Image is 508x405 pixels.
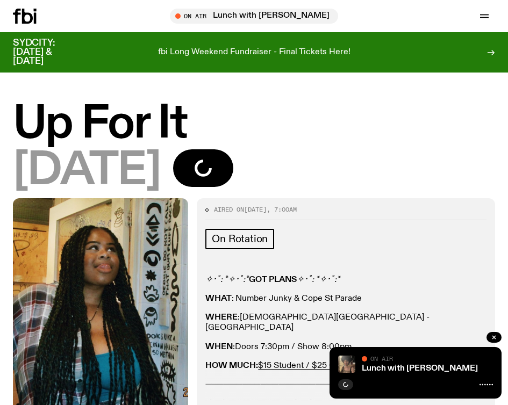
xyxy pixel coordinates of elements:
strong: HOW MUCH: [205,361,258,370]
strong: WHAT [205,294,232,303]
span: On Air [370,355,393,362]
a: $15 Student / $25 General Admission [258,361,402,370]
button: On AirLunch with [PERSON_NAME] [170,9,338,24]
span: [DATE] [13,149,160,193]
em: ✧･ﾟ: *✧･ﾟ:* [297,276,340,284]
a: On Rotation [205,229,274,249]
span: [DATE] [244,205,267,214]
a: Lunch with [PERSON_NAME] [362,364,478,373]
h3: SYDCITY: [DATE] & [DATE] [13,39,82,66]
span: , 7:00am [267,205,297,214]
p: fbi Long Weekend Fundraiser - Final Tickets Here! [158,48,350,57]
h1: Up For It [13,103,495,146]
strong: GOT PLANS [249,276,297,284]
span: Aired on [214,205,244,214]
p: : Doors 7:30pm / Show 8:00pm [205,342,486,352]
strong: WHEN [205,343,233,351]
em: ✧･ﾟ: *✧･ﾟ:* [205,276,249,284]
span: On Rotation [212,233,268,245]
p: : Number Junky & Cope St Parade [205,294,486,304]
p: : [DEMOGRAPHIC_DATA][GEOGRAPHIC_DATA] - [GEOGRAPHIC_DATA] [205,313,486,333]
strong: WHERE [205,313,238,322]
